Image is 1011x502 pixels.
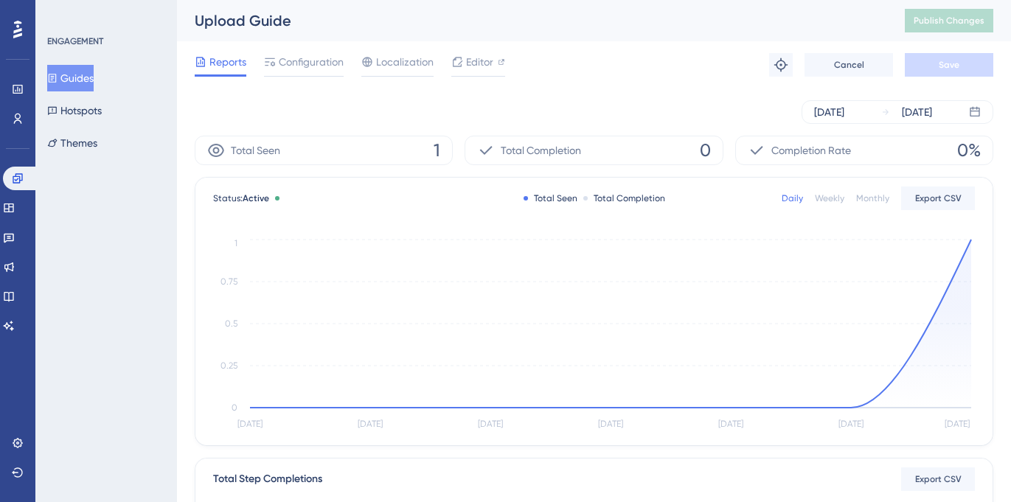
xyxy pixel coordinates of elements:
span: 0 [700,139,711,162]
div: [DATE] [902,103,932,121]
button: Cancel [805,53,893,77]
button: Themes [47,130,97,156]
div: Total Completion [583,192,665,204]
span: Total Completion [501,142,581,159]
span: Localization [376,53,434,71]
span: Publish Changes [914,15,984,27]
div: Monthly [856,192,889,204]
span: Configuration [279,53,344,71]
div: [DATE] [814,103,844,121]
tspan: 0.25 [220,360,237,371]
tspan: [DATE] [358,419,383,429]
div: Daily [782,192,803,204]
button: Export CSV [901,186,975,210]
span: Save [939,59,959,71]
button: Hotspots [47,97,102,124]
button: Save [905,53,993,77]
tspan: [DATE] [598,419,623,429]
span: 1 [434,139,440,162]
span: Export CSV [915,473,962,485]
button: Export CSV [901,467,975,491]
tspan: [DATE] [478,419,503,429]
tspan: [DATE] [838,419,864,429]
span: 0% [957,139,981,162]
tspan: 0.5 [225,318,237,329]
span: Active [243,193,269,203]
span: Editor [466,53,493,71]
tspan: [DATE] [237,419,263,429]
span: Cancel [834,59,864,71]
tspan: 0 [232,402,237,413]
span: Export CSV [915,192,962,204]
tspan: 0.75 [220,276,237,287]
div: Total Step Completions [213,470,322,488]
tspan: 1 [234,238,237,248]
button: Guides [47,65,94,91]
span: Completion Rate [771,142,851,159]
span: Total Seen [231,142,280,159]
div: ENGAGEMENT [47,35,103,47]
div: Upload Guide [195,10,868,31]
button: Publish Changes [905,9,993,32]
div: Total Seen [524,192,577,204]
div: Weekly [815,192,844,204]
tspan: [DATE] [718,419,743,429]
tspan: [DATE] [945,419,970,429]
span: Status: [213,192,269,204]
span: Reports [209,53,246,71]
